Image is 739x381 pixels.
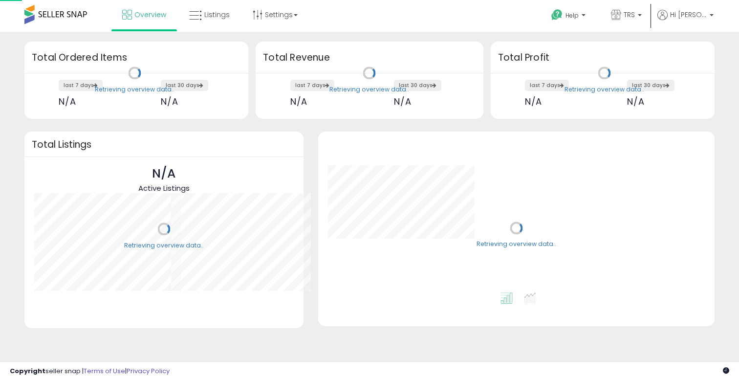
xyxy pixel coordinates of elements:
[10,367,170,376] div: seller snap | |
[124,241,204,250] div: Retrieving overview data..
[95,85,174,94] div: Retrieving overview data..
[670,10,707,20] span: Hi [PERSON_NAME]
[127,366,170,376] a: Privacy Policy
[624,10,635,20] span: TRS
[657,10,714,32] a: Hi [PERSON_NAME]
[477,240,556,249] div: Retrieving overview data..
[204,10,230,20] span: Listings
[565,11,579,20] span: Help
[551,9,563,21] i: Get Help
[329,85,409,94] div: Retrieving overview data..
[565,85,644,94] div: Retrieving overview data..
[134,10,166,20] span: Overview
[84,366,125,376] a: Terms of Use
[543,1,595,32] a: Help
[10,366,45,376] strong: Copyright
